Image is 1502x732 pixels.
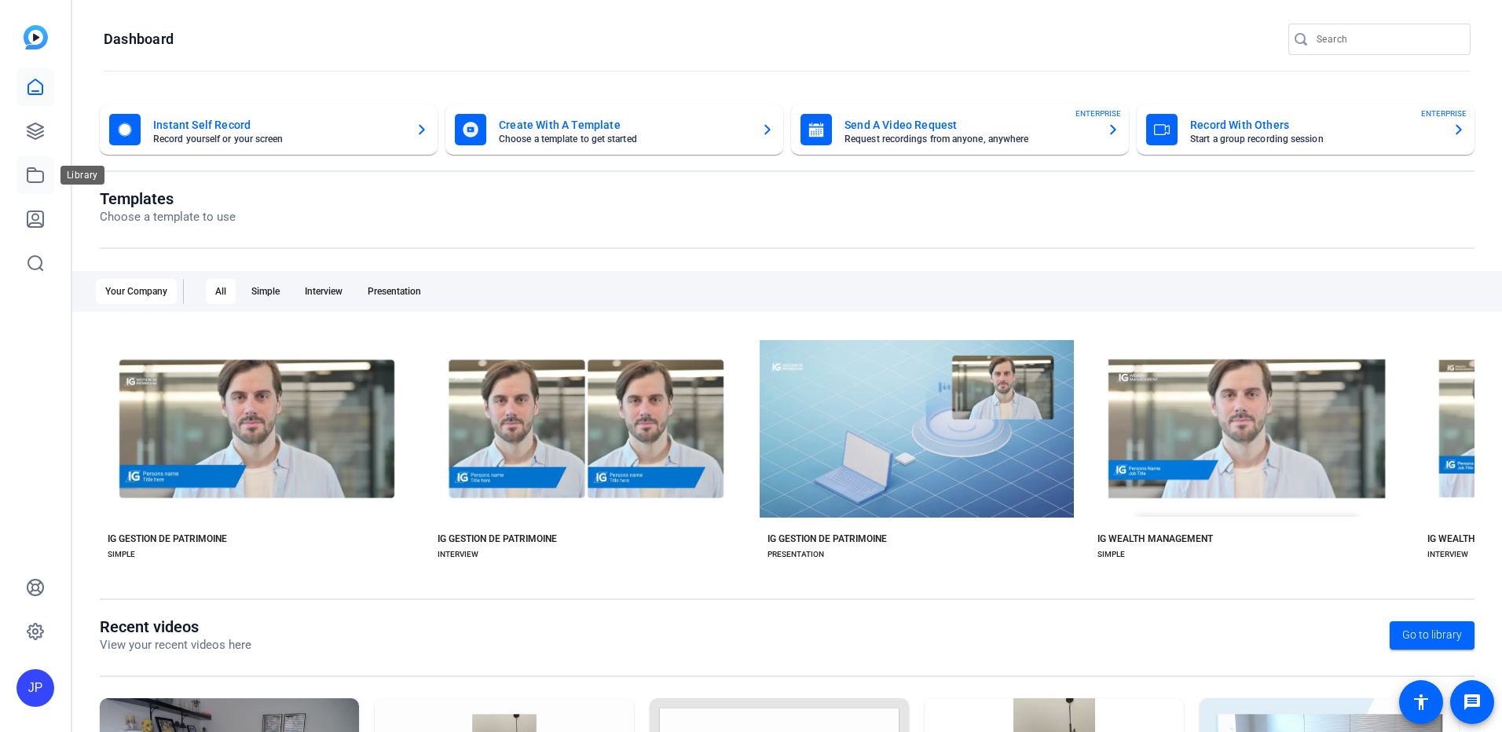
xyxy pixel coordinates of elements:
mat-icon: message [1463,693,1482,712]
mat-card-subtitle: Request recordings from anyone, anywhere [844,134,1094,144]
mat-card-subtitle: Record yourself or your screen [153,134,403,144]
div: IG GESTION DE PATRIMOINE [108,533,227,545]
mat-card-subtitle: Start a group recording session [1190,134,1440,144]
mat-card-title: Instant Self Record [153,115,403,134]
div: Presentation [358,279,430,304]
span: ENTERPRISE [1421,108,1467,119]
mat-icon: accessibility [1412,693,1431,712]
div: PRESENTATION [767,548,824,561]
div: SIMPLE [108,548,135,561]
span: Go to library [1402,627,1462,643]
mat-card-title: Send A Video Request [844,115,1094,134]
mat-card-subtitle: Choose a template to get started [499,134,749,144]
div: IG WEALTH MANAGEMENT [1097,533,1213,545]
div: IG GESTION DE PATRIMOINE [438,533,557,545]
div: All [206,279,236,304]
span: ENTERPRISE [1075,108,1121,119]
div: IG GESTION DE PATRIMOINE [767,533,887,545]
a: Go to library [1390,621,1475,650]
p: Choose a template to use [100,208,236,226]
div: Interview [295,279,352,304]
button: Send A Video RequestRequest recordings from anyone, anywhereENTERPRISE [791,104,1129,155]
h1: Templates [100,189,236,208]
mat-card-title: Record With Others [1190,115,1440,134]
button: Record With OthersStart a group recording sessionENTERPRISE [1137,104,1475,155]
h1: Recent videos [100,617,251,636]
button: Instant Self RecordRecord yourself or your screen [100,104,438,155]
div: Simple [242,279,289,304]
div: Library [60,166,104,185]
button: Create With A TemplateChoose a template to get started [445,104,783,155]
mat-card-title: Create With A Template [499,115,749,134]
div: Your Company [96,279,177,304]
div: INTERVIEW [1427,548,1468,561]
div: INTERVIEW [438,548,478,561]
h1: Dashboard [104,30,174,49]
p: View your recent videos here [100,636,251,654]
input: Search [1317,30,1458,49]
img: blue-gradient.svg [24,25,48,49]
div: JP [16,669,54,707]
div: SIMPLE [1097,548,1125,561]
